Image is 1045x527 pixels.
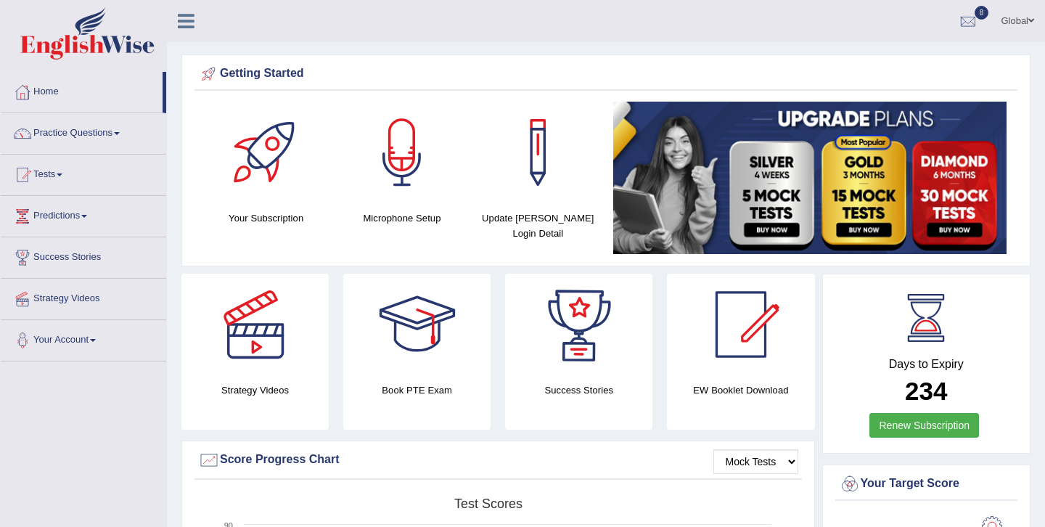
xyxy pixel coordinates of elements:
a: Home [1,72,163,108]
b: 234 [905,377,947,405]
a: Success Stories [1,237,166,274]
h4: Success Stories [505,383,652,398]
div: Your Target Score [839,473,1015,495]
a: Practice Questions [1,113,166,150]
h4: Strategy Videos [181,383,329,398]
div: Getting Started [198,63,1014,85]
h4: Days to Expiry [839,358,1015,371]
h4: Update [PERSON_NAME] Login Detail [478,211,599,241]
a: Predictions [1,196,166,232]
img: small5.jpg [613,102,1007,254]
h4: EW Booklet Download [667,383,814,398]
span: 8 [975,6,989,20]
div: Score Progress Chart [198,449,798,471]
a: Your Account [1,320,166,356]
h4: Book PTE Exam [343,383,491,398]
a: Renew Subscription [869,413,979,438]
a: Tests [1,155,166,191]
a: Strategy Videos [1,279,166,315]
h4: Your Subscription [205,211,327,226]
h4: Microphone Setup [341,211,462,226]
tspan: Test scores [454,497,522,511]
